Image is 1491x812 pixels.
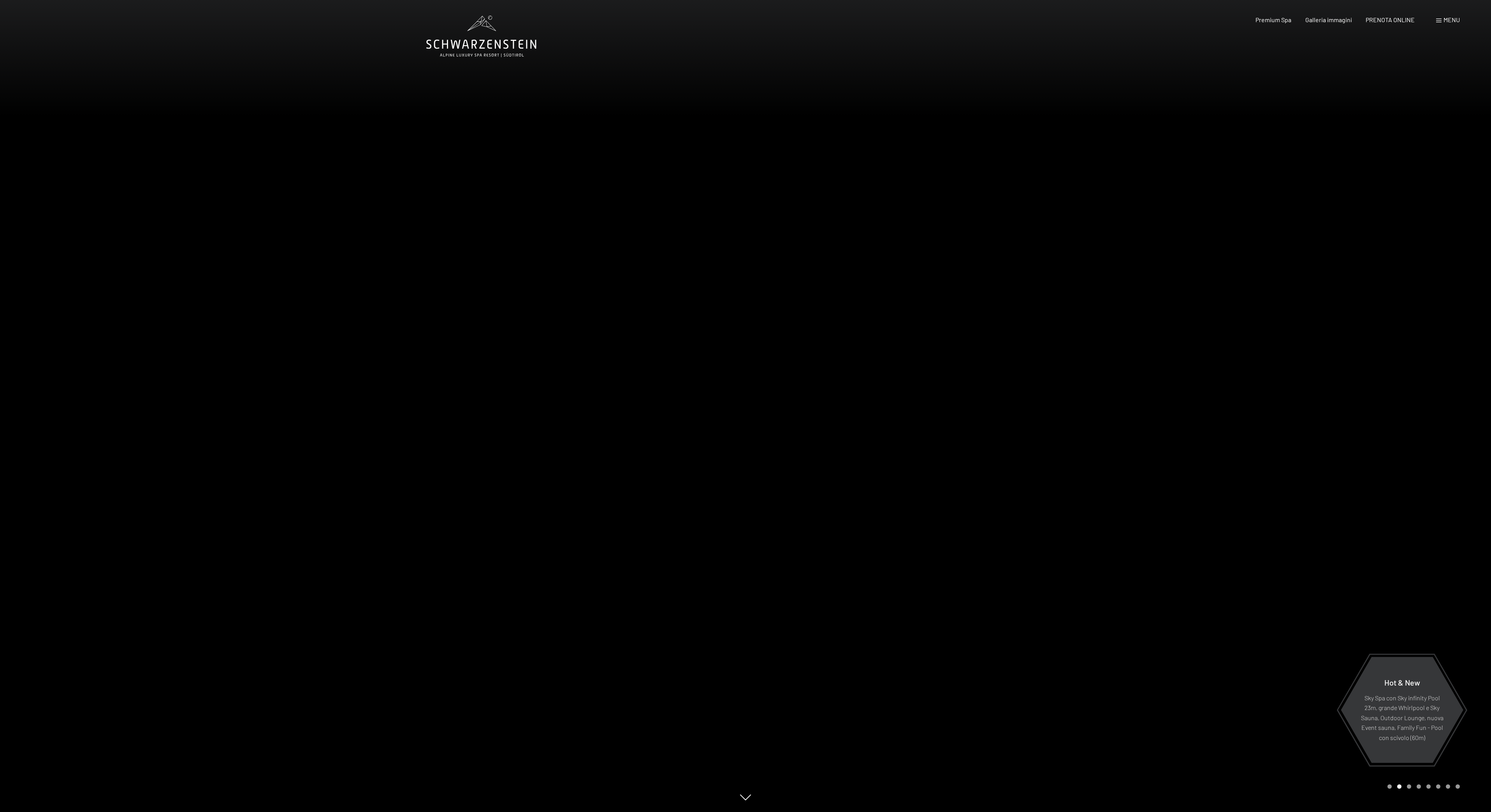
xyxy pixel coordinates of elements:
[1417,784,1421,789] div: Carousel Page 4
[1384,677,1420,687] span: Hot & New
[1456,784,1460,789] div: Carousel Page 8
[1446,784,1450,789] div: Carousel Page 7
[1436,784,1440,789] div: Carousel Page 6
[1426,784,1431,789] div: Carousel Page 5
[1397,784,1401,789] div: Carousel Page 2 (Current Slide)
[1407,784,1411,789] div: Carousel Page 3
[1360,693,1444,742] p: Sky Spa con Sky infinity Pool 23m, grande Whirlpool e Sky Sauna, Outdoor Lounge, nuova Event saun...
[1255,16,1291,23] a: Premium Spa
[1340,656,1464,763] a: Hot & New Sky Spa con Sky infinity Pool 23m, grande Whirlpool e Sky Sauna, Outdoor Lounge, nuova ...
[1387,784,1392,789] div: Carousel Page 1
[1444,16,1460,23] span: Menu
[1366,16,1415,23] a: PRENOTA ONLINE
[1385,784,1460,789] div: Carousel Pagination
[1305,16,1352,23] a: Galleria immagini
